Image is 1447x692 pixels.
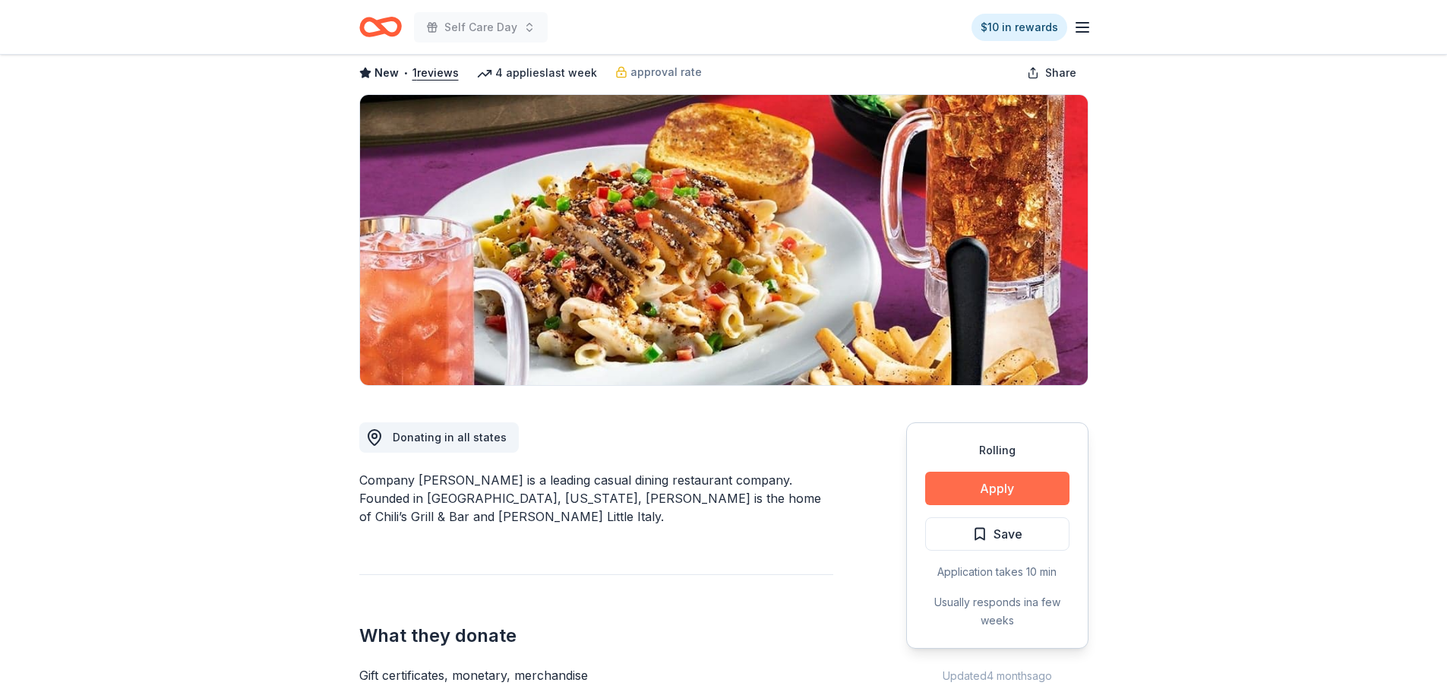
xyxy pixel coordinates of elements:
div: Company [PERSON_NAME] is a leading casual dining restaurant company. Founded in [GEOGRAPHIC_DATA]... [359,471,833,526]
a: $10 in rewards [972,14,1067,41]
div: Updated 4 months ago [906,667,1088,685]
span: approval rate [630,63,702,81]
span: Share [1045,64,1076,82]
span: New [374,64,399,82]
button: Share [1015,58,1088,88]
span: • [403,67,408,79]
div: 4 applies last week [477,64,597,82]
div: Usually responds in a few weeks [925,593,1069,630]
a: approval rate [615,63,702,81]
button: 1reviews [412,64,459,82]
div: Application takes 10 min [925,563,1069,581]
span: Donating in all states [393,431,507,444]
button: Save [925,517,1069,551]
span: Save [994,524,1022,544]
button: Self Care Day [414,12,548,43]
button: Apply [925,472,1069,505]
img: Image for Company Brinker [360,95,1088,385]
div: Rolling [925,441,1069,460]
span: Self Care Day [444,18,517,36]
a: Home [359,9,402,45]
div: Gift certificates, monetary, merchandise [359,666,833,684]
h2: What they donate [359,624,833,648]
